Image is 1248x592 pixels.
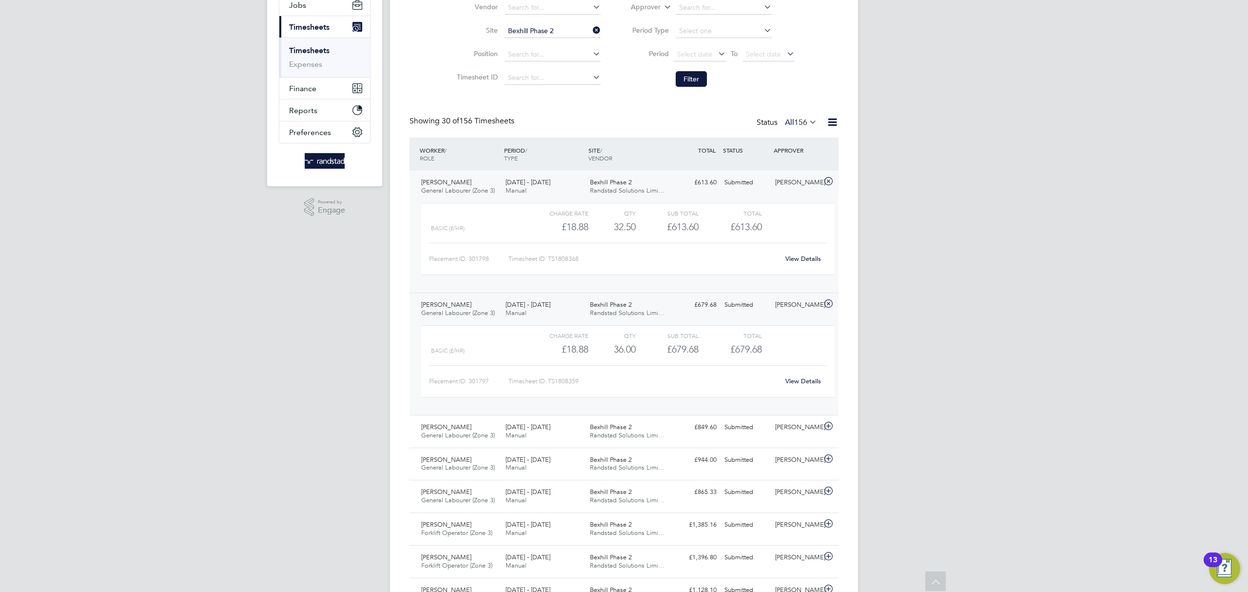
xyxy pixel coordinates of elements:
span: [PERSON_NAME] [421,178,471,186]
span: Manual [506,496,526,504]
span: / [525,146,527,154]
div: Placement ID: 301797 [429,374,508,389]
span: 156 [794,118,807,127]
a: Powered byEngage [304,198,346,217]
div: Total [699,207,761,219]
span: [DATE] - [DATE] [506,488,550,496]
div: Submitted [721,550,771,566]
span: TYPE [504,154,518,162]
span: General Labourer (Zone 3) [421,186,495,195]
div: Submitted [721,452,771,468]
div: £18.88 [526,219,588,235]
span: / [445,146,447,154]
div: Placement ID: 301798 [429,251,508,267]
div: Submitted [721,484,771,500]
div: [PERSON_NAME] [771,484,822,500]
div: £865.33 [670,484,721,500]
button: Finance [279,78,370,99]
div: £944.00 [670,452,721,468]
label: Period Type [625,26,669,35]
div: Submitted [721,419,771,435]
span: Engage [318,206,345,215]
span: To [728,47,741,60]
span: General Labourer (Zone 3) [421,431,495,439]
span: Manual [506,309,526,317]
button: Timesheets [279,16,370,38]
div: Submitted [721,517,771,533]
span: Bexhill Phase 2 [590,553,632,561]
span: Bexhill Phase 2 [590,520,632,529]
div: £679.68 [670,297,721,313]
div: £613.60 [636,219,699,235]
span: Bexhill Phase 2 [590,455,632,464]
div: [PERSON_NAME] [771,175,822,191]
button: Open Resource Center, 13 new notifications [1209,553,1240,584]
div: Submitted [721,175,771,191]
span: General Labourer (Zone 3) [421,309,495,317]
div: Timesheet ID: TS1808368 [508,251,779,267]
div: SITE [586,141,670,167]
label: Position [454,49,498,58]
label: Approver [617,2,661,12]
span: Preferences [289,128,331,137]
a: View Details [785,377,821,385]
div: £679.68 [636,341,699,357]
div: [PERSON_NAME] [771,517,822,533]
span: Bexhill Phase 2 [590,488,632,496]
span: General Labourer (Zone 3) [421,496,495,504]
a: Expenses [289,59,322,69]
div: £1,396.80 [670,550,721,566]
span: Randstad Solutions Limi… [590,561,664,570]
button: Preferences [279,121,370,143]
span: Randstad Solutions Limi… [590,309,664,317]
span: Randstad Solutions Limi… [590,431,664,439]
span: Manual [506,186,526,195]
span: Randstad Solutions Limi… [590,529,664,537]
div: QTY [588,330,636,341]
span: [DATE] - [DATE] [506,300,550,309]
div: Charge rate [526,207,588,219]
div: STATUS [721,141,771,159]
div: Submitted [721,297,771,313]
input: Search for... [505,1,601,15]
span: General Labourer (Zone 3) [421,463,495,472]
div: £849.60 [670,419,721,435]
div: QTY [588,207,636,219]
div: Showing [409,116,516,126]
span: / [600,146,602,154]
span: [PERSON_NAME] [421,488,471,496]
span: [PERSON_NAME] [421,455,471,464]
span: VENDOR [588,154,612,162]
div: Sub Total [636,207,699,219]
div: Timesheets [279,38,370,77]
input: Search for... [505,48,601,61]
span: Reports [289,106,317,115]
label: Vendor [454,2,498,11]
label: Site [454,26,498,35]
div: 32.50 [588,219,636,235]
a: View Details [785,255,821,263]
label: All [785,118,817,127]
span: ROLE [420,154,434,162]
span: Forklift Operator (Zone 3) [421,561,492,570]
span: Select date [746,50,781,59]
div: Timesheet ID: TS1808359 [508,374,779,389]
input: Search for... [676,1,772,15]
span: Bexhill Phase 2 [590,423,632,431]
span: Timesheets [289,22,330,32]
span: Bexhill Phase 2 [590,178,632,186]
span: Manual [506,431,526,439]
span: [DATE] - [DATE] [506,178,550,186]
input: Select one [676,24,772,38]
div: 13 [1209,560,1217,572]
span: Basic (£/HR) [431,347,465,354]
button: Filter [676,71,707,87]
span: Randstad Solutions Limi… [590,496,664,504]
span: Basic (£/HR) [431,225,465,232]
span: Bexhill Phase 2 [590,300,632,309]
label: Timesheet ID [454,73,498,81]
div: £18.88 [526,341,588,357]
label: Period [625,49,669,58]
div: WORKER [417,141,502,167]
div: [PERSON_NAME] [771,419,822,435]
